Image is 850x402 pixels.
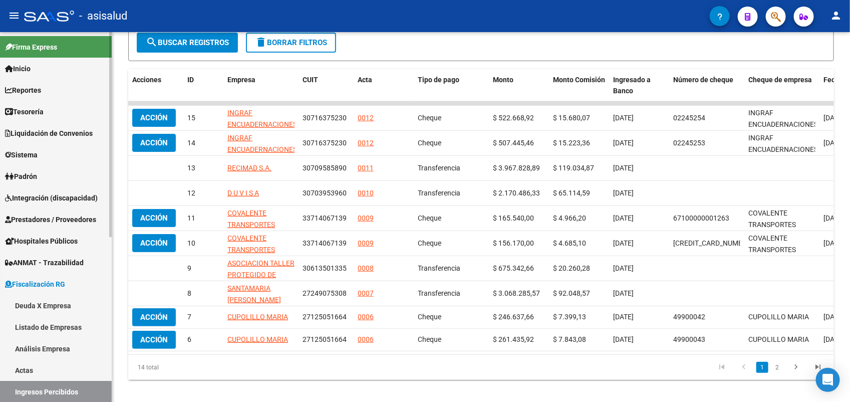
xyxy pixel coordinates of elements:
span: Borrar Filtros [255,38,327,47]
button: Buscar Registros [137,33,238,53]
span: Fiscalización RG [5,279,65,290]
span: Acción [140,335,168,344]
span: Acción [140,138,168,147]
span: Tipo de pago [418,76,459,84]
span: CUPOLILLO MARIA [227,313,288,321]
span: Ingresado a Banco [613,76,651,95]
span: $ 3.967.828,89 [493,164,540,172]
span: 30709585890 [303,164,347,172]
div: 0012 [358,137,374,149]
a: 1 [756,362,768,373]
datatable-header-cell: Monto [489,69,549,102]
span: [DATE] [823,239,844,247]
span: CUPOLILLO MARIA [748,313,809,321]
datatable-header-cell: Cheque de empresa [744,69,819,102]
span: $ 507.445,46 [493,139,534,147]
span: 02245253 [673,139,705,147]
span: Cheque [418,313,441,321]
span: Sistema [5,149,38,160]
button: Acción [132,109,176,127]
button: Acción [132,308,176,326]
span: ANMAT - Trazabilidad [5,257,84,268]
span: [DATE] [823,335,844,343]
span: Buscar Registros [146,38,229,47]
span: 14 [187,139,195,147]
a: go to next page [786,362,805,373]
span: [DATE] [613,264,634,272]
datatable-header-cell: ID [183,69,223,102]
span: SANTAMARIA [PERSON_NAME] [227,284,281,304]
span: Tesorería [5,106,44,117]
span: 9 [187,264,191,272]
span: COVALENTE TRANSPORTES S.R.L. [227,209,275,240]
span: COVALENTE TRANSPORTES S.R.L. [748,209,796,240]
span: CUIT [303,76,318,84]
span: Acción [140,214,168,223]
span: $ 65.114,59 [553,189,590,197]
span: - asisalud [79,5,127,27]
span: $ 246.637,66 [493,313,534,321]
a: go to previous page [734,362,753,373]
span: INGRAF ENCUADERNACIONES SAS [748,109,818,140]
span: $ 4.685,10 [553,239,586,247]
span: [DATE] [613,239,634,247]
span: ID [187,76,194,84]
span: 6 [187,335,191,343]
span: Firma Express [5,42,57,53]
a: go to first page [712,362,731,373]
span: COVALENTE TRANSPORTES S.R.L. [227,234,275,265]
a: go to last page [808,362,827,373]
span: 12 [187,189,195,197]
span: 02245254 [673,114,705,122]
span: 27125051664 [303,313,347,321]
span: [DATE] [613,335,634,343]
span: CUPOLILLO MARIA [227,335,288,343]
mat-icon: search [146,36,158,48]
span: Número de cheque [673,76,733,84]
div: 0009 [358,238,374,249]
span: Cheque [418,335,441,343]
span: 8 [187,289,191,297]
div: 0012 [358,112,374,124]
span: [DATE] [823,139,844,147]
span: [DATE] [613,289,634,297]
div: 0009 [358,213,374,224]
span: 33714067139 [303,239,347,247]
mat-icon: delete [255,36,267,48]
span: INGRAF ENCUADERNACIONES SAS [227,134,297,165]
datatable-header-cell: Acta [354,69,414,102]
datatable-header-cell: Monto Comisión [549,69,609,102]
span: RECIMAD S.A. [227,164,271,172]
span: $ 7.843,08 [553,335,586,343]
span: Inicio [5,63,31,74]
span: [DATE] [613,114,634,122]
span: Transferencia [418,164,460,172]
span: 10 [187,239,195,247]
span: Padrón [5,171,37,182]
span: Liquidación de Convenios [5,128,93,139]
span: 33714067139 [303,214,347,222]
span: Acción [140,239,168,248]
span: Cheque [418,139,441,147]
span: 27125051664 [303,335,347,343]
span: [DATE] [613,313,634,321]
li: page 1 [755,359,770,376]
span: [DATE] [823,214,844,222]
span: [DATE] [613,139,634,147]
span: Monto [493,76,513,84]
span: Cheque [418,114,441,122]
span: Monto Comisión [553,76,605,84]
span: Cheque [418,239,441,247]
datatable-header-cell: Número de cheque [669,69,744,102]
span: CUPOLILLO MARIA [748,335,809,343]
span: 30613501335 [303,264,347,272]
div: 0011 [358,162,374,174]
span: $ 15.223,36 [553,139,590,147]
span: 30703953960 [303,189,347,197]
span: D U V I S A [227,189,259,197]
div: 14 total [128,355,267,380]
span: Reportes [5,85,41,96]
span: $ 2.170.486,33 [493,189,540,197]
datatable-header-cell: Tipo de pago [414,69,489,102]
span: 49900042 [673,313,705,321]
